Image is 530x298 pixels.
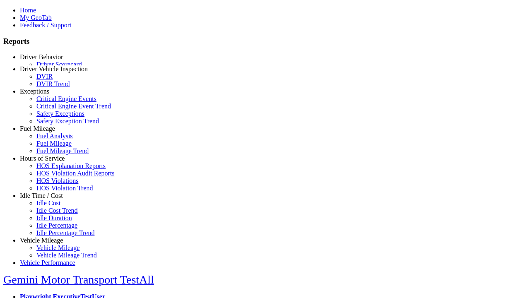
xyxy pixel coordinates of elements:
a: Vehicle Mileage [20,237,63,244]
a: Safety Exceptions [36,110,84,117]
a: Idle Percentage Trend [36,229,94,236]
a: Home [20,7,36,14]
a: Critical Engine Event Trend [36,103,111,110]
a: Driver Scorecard [36,61,82,68]
a: HOS Violation Trend [36,185,93,192]
a: Feedback / Support [20,22,71,29]
a: Idle Cost Trend [36,207,78,214]
a: Fuel Analysis [36,132,73,139]
a: Critical Engine Events [36,95,96,102]
a: Vehicle Performance [20,259,75,266]
a: Gemini Motor Transport TestAll [3,273,154,286]
a: Safety Exception Trend [36,118,99,125]
a: DVIR [36,73,53,80]
a: My GeoTab [20,14,52,21]
a: HOS Violation Audit Reports [36,170,115,177]
a: Vehicle Mileage [36,244,79,251]
a: Idle Percentage [36,222,77,229]
h3: Reports [3,37,527,46]
a: HOS Explanation Reports [36,162,106,169]
a: Idle Duration [36,214,72,221]
a: HOS Violations [36,177,78,184]
a: Exceptions [20,88,49,95]
a: Driver Behavior [20,53,63,60]
a: Idle Cost [36,199,60,207]
a: Fuel Mileage [36,140,72,147]
a: Idle Time / Cost [20,192,63,199]
a: Vehicle Mileage Trend [36,252,97,259]
a: Driver Vehicle Inspection [20,65,88,72]
a: Hours of Service [20,155,65,162]
a: DVIR Trend [36,80,70,87]
a: Fuel Mileage Trend [36,147,89,154]
a: Fuel Mileage [20,125,55,132]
